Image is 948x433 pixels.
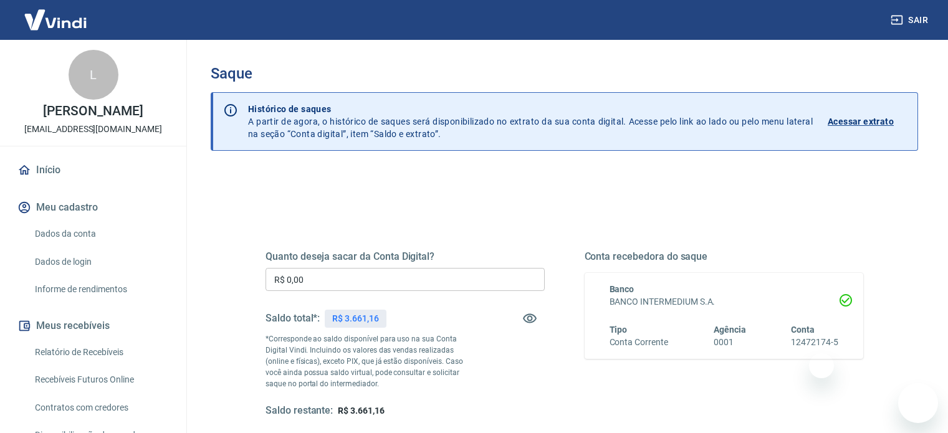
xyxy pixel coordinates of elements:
a: Acessar extrato [828,103,907,140]
p: A partir de agora, o histórico de saques será disponibilizado no extrato da sua conta digital. Ac... [248,103,813,140]
h5: Saldo restante: [266,404,333,417]
button: Meu cadastro [15,194,171,221]
p: [EMAIL_ADDRESS][DOMAIN_NAME] [24,123,162,136]
span: R$ 3.661,16 [338,406,384,416]
a: Informe de rendimentos [30,277,171,302]
h6: 12472174-5 [791,336,838,349]
h6: BANCO INTERMEDIUM S.A. [610,295,839,308]
p: *Corresponde ao saldo disponível para uso na sua Conta Digital Vindi. Incluindo os valores das ve... [266,333,475,389]
span: Tipo [610,325,628,335]
span: Agência [714,325,746,335]
h6: Conta Corrente [610,336,668,349]
h5: Conta recebedora do saque [585,250,864,263]
span: Banco [610,284,634,294]
img: Vindi [15,1,96,39]
button: Meus recebíveis [15,312,171,340]
div: L [69,50,118,100]
p: Acessar extrato [828,115,894,128]
iframe: Botão para abrir a janela de mensagens [898,383,938,423]
a: Início [15,156,171,184]
iframe: Fechar mensagem [809,353,834,378]
h3: Saque [211,65,918,82]
a: Contratos com credores [30,395,171,421]
a: Recebíveis Futuros Online [30,367,171,393]
h6: 0001 [714,336,746,349]
a: Dados da conta [30,221,171,247]
p: R$ 3.661,16 [332,312,378,325]
h5: Saldo total*: [266,312,320,325]
a: Dados de login [30,249,171,275]
p: [PERSON_NAME] [43,105,143,118]
span: Conta [791,325,815,335]
a: Relatório de Recebíveis [30,340,171,365]
button: Sair [888,9,933,32]
p: Histórico de saques [248,103,813,115]
h5: Quanto deseja sacar da Conta Digital? [266,250,545,263]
